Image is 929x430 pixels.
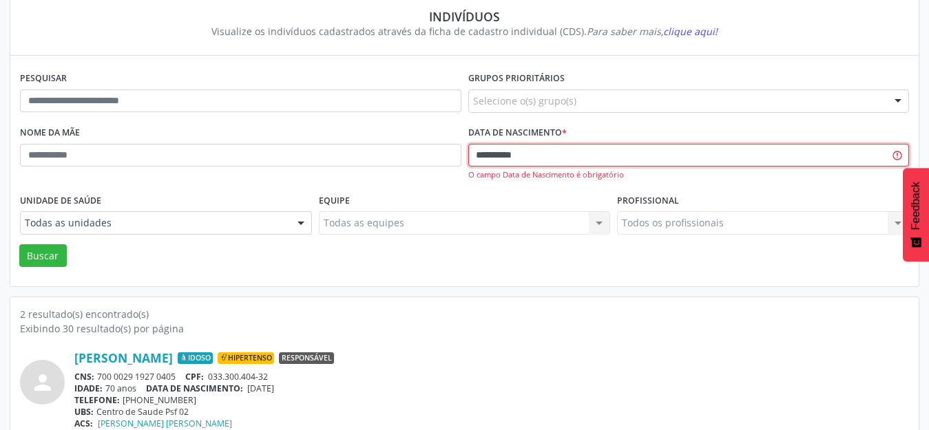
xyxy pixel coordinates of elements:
div: 70 anos [74,383,909,394]
div: Exibindo 30 resultado(s) por página [20,321,909,336]
span: 033.300.404-32 [208,371,268,383]
div: O campo Data de Nascimento é obrigatório [468,169,910,181]
span: UBS: [74,406,94,418]
span: TELEFONE: [74,394,120,406]
span: [DATE] [247,383,274,394]
a: [PERSON_NAME] [74,350,173,365]
i: Para saber mais, [587,25,718,38]
span: ACS: [74,418,93,429]
label: Data de nascimento [468,122,567,144]
span: CNS: [74,371,94,383]
label: Grupos prioritários [468,68,565,89]
div: 2 resultado(s) encontrado(s) [20,307,909,321]
span: Selecione o(s) grupo(s) [473,94,576,108]
label: Unidade de saúde [20,190,101,211]
label: Equipe [319,190,350,211]
div: Visualize os indivíduos cadastrados através da ficha de cadastro individual (CDS). [30,24,899,39]
label: Pesquisar [20,68,67,89]
span: Hipertenso [218,352,274,365]
div: Centro de Saude Psf 02 [74,406,909,418]
span: DATA DE NASCIMENTO: [146,383,243,394]
label: Profissional [617,190,679,211]
a: [PERSON_NAME] [PERSON_NAME] [98,418,232,429]
label: Nome da mãe [20,122,80,144]
span: IDADE: [74,383,103,394]
span: CPF: [185,371,204,383]
span: Idoso [178,352,213,365]
span: Feedback [910,182,922,230]
button: Feedback - Mostrar pesquisa [903,168,929,261]
span: Todas as unidades [25,216,284,230]
button: Buscar [19,244,67,268]
div: Indivíduos [30,9,899,24]
div: 700 0029 1927 0405 [74,371,909,383]
span: Responsável [279,352,334,365]
span: clique aqui! [663,25,718,38]
div: [PHONE_NUMBER] [74,394,909,406]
